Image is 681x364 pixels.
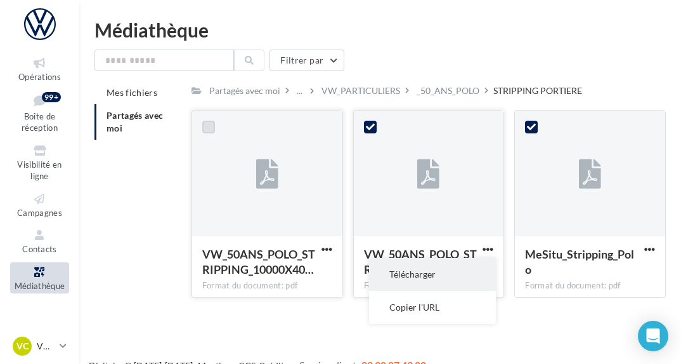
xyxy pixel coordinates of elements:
div: Partagés avec moi [209,84,280,97]
div: Format du document: pdf [364,280,494,292]
span: Contacts [22,244,57,254]
div: _50_ANS_POLO [417,84,479,97]
div: 99+ [42,92,61,102]
span: Partagés avec moi [107,110,164,133]
a: Contacts [10,226,69,257]
a: VC VW [GEOGRAPHIC_DATA] [10,334,69,358]
span: VW_50ANS_POLO_STRIPPING_10000X400mm_Blc_HD [364,247,477,276]
span: Mes fichiers [107,87,157,98]
button: Télécharger [369,258,496,291]
div: Format du document: pdf [525,280,655,292]
span: Médiathèque [15,281,65,291]
div: VW_PARTICULIERS [321,84,400,97]
div: Format du document: pdf [202,280,332,292]
span: VC [16,340,29,353]
a: Opérations [10,53,69,84]
div: ... [294,82,305,100]
span: Opérations [18,72,61,82]
a: Médiathèque [10,262,69,293]
span: MeSitu_Stripping_Polo [525,247,634,276]
button: Filtrer par [269,50,344,71]
span: Boîte de réception [22,111,58,133]
span: VW_50ANS_POLO_STRIPPING_10000X400mm_Noir_HD [202,247,315,276]
a: Visibilité en ligne [10,141,69,184]
span: Visibilité en ligne [17,159,62,182]
p: VW [GEOGRAPHIC_DATA] [37,340,55,353]
div: Open Intercom Messenger [638,321,668,351]
button: Copier l'URL [369,291,496,324]
div: STRIPPING PORTIERE [493,84,582,97]
a: Boîte de réception99+ [10,90,69,136]
span: Campagnes [17,208,62,218]
div: Médiathèque [94,20,666,39]
a: Campagnes [10,189,69,220]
